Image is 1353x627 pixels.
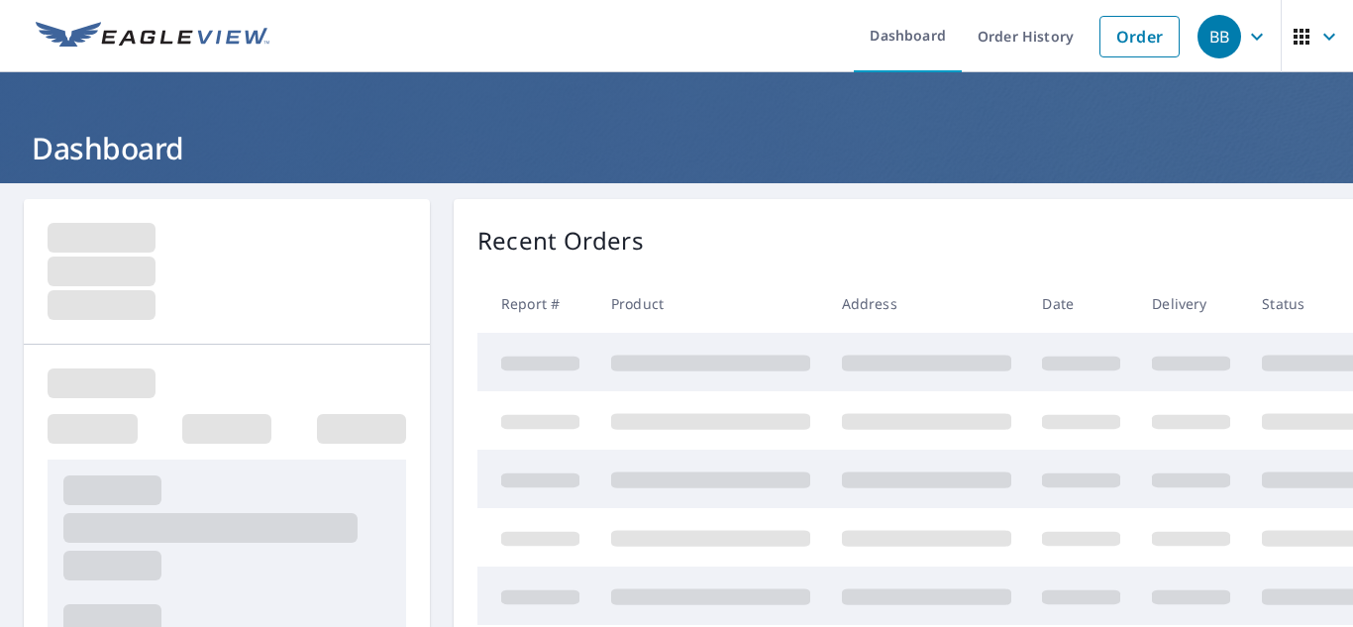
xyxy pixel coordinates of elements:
th: Address [826,274,1027,333]
th: Date [1026,274,1136,333]
div: BB [1197,15,1241,58]
th: Report # [477,274,595,333]
h1: Dashboard [24,128,1329,168]
th: Product [595,274,826,333]
a: Order [1099,16,1180,57]
img: EV Logo [36,22,269,52]
th: Delivery [1136,274,1246,333]
p: Recent Orders [477,223,644,259]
